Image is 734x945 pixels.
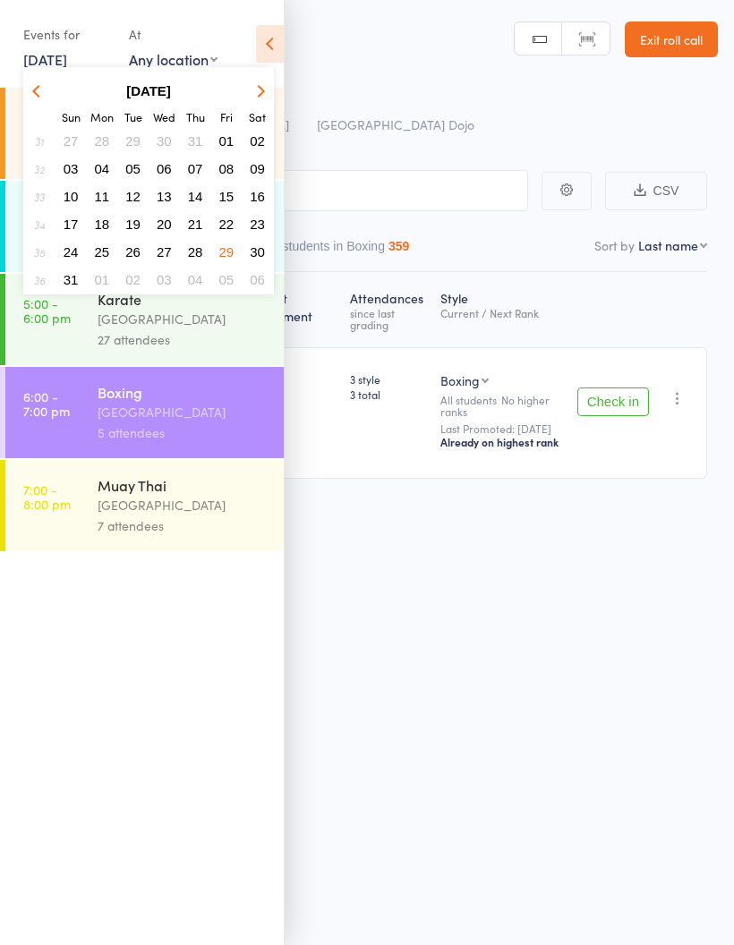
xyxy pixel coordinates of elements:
span: 02 [125,272,141,287]
span: 25 [95,244,110,260]
button: 03 [150,268,178,292]
em: 33 [34,190,45,204]
button: 13 [150,184,178,209]
span: 03 [157,272,172,287]
a: 4:15 -4:45 pmLittle Tigers[GEOGRAPHIC_DATA]12 attendees [5,181,284,272]
button: 04 [182,268,209,292]
button: 21 [182,212,209,236]
small: Wednesday [153,109,175,124]
span: 08 [219,161,235,176]
span: 19 [125,217,141,232]
button: 06 [243,268,271,292]
button: 09 [243,157,271,181]
span: 23 [250,217,265,232]
button: 28 [182,240,209,264]
a: 5:00 -6:00 pmKarate[GEOGRAPHIC_DATA]27 attendees [5,274,284,365]
button: Check in [577,387,649,416]
div: Atten­dances [343,280,434,339]
button: 27 [57,129,85,153]
span: 14 [188,189,203,204]
div: Next Payment [253,280,343,339]
span: 13 [157,189,172,204]
span: 03 [64,161,79,176]
span: 26 [125,244,141,260]
em: 31 [35,134,44,149]
span: No higher ranks [440,392,550,419]
div: 27 attendees [98,329,269,350]
label: Sort by [594,236,635,254]
div: All students [440,394,562,417]
button: 26 [119,240,147,264]
button: 01 [213,129,241,153]
button: 29 [119,129,147,153]
span: 16 [250,189,265,204]
button: 30 [243,240,271,264]
small: Thursday [186,109,205,124]
button: 03 [57,157,85,181]
a: [DATE] [23,49,67,69]
em: 36 [34,273,45,287]
div: [GEOGRAPHIC_DATA] [98,309,269,329]
div: N/A [260,371,336,387]
span: 11 [95,189,110,204]
button: Other students in Boxing359 [248,230,410,271]
span: 21 [188,217,203,232]
span: 3 style [350,371,427,387]
button: 18 [89,212,116,236]
button: 17 [57,212,85,236]
span: 04 [95,161,110,176]
div: Last name [638,236,698,254]
span: 09 [250,161,265,176]
small: Last Promoted: [DATE] [440,422,562,435]
button: 30 [150,129,178,153]
button: 08 [213,157,241,181]
span: 27 [64,133,79,149]
span: 12 [125,189,141,204]
span: 3 total [350,387,427,402]
button: 16 [243,184,271,209]
span: 01 [219,133,235,149]
div: Muay Thai [98,475,269,495]
em: 35 [34,245,45,260]
span: 06 [250,272,265,287]
button: 12 [119,184,147,209]
time: 7:00 - 8:00 pm [23,482,71,511]
span: [GEOGRAPHIC_DATA] Dojo [317,115,474,133]
div: 359 [388,239,409,253]
div: [GEOGRAPHIC_DATA] [98,402,269,422]
span: 30 [250,244,265,260]
span: 31 [64,272,79,287]
span: 15 [219,189,235,204]
a: 7:00 -8:00 pmMuay Thai[GEOGRAPHIC_DATA]7 attendees [5,460,284,551]
span: 22 [219,217,235,232]
button: CSV [605,172,707,210]
a: Exit roll call [625,21,718,57]
button: 14 [182,184,209,209]
span: 28 [188,244,203,260]
button: 02 [119,268,147,292]
button: 10 [57,184,85,209]
div: Style [433,280,569,339]
button: 27 [150,240,178,264]
span: 05 [219,272,235,287]
button: 29 [213,240,241,264]
span: 02 [250,133,265,149]
em: 32 [34,162,45,176]
div: Events for [23,20,111,49]
small: Tuesday [124,109,142,124]
button: 24 [57,240,85,264]
span: 18 [95,217,110,232]
span: 10 [64,189,79,204]
span: 20 [157,217,172,232]
div: 5 attendees [98,422,269,443]
button: 06 [150,157,178,181]
strong: [DATE] [126,83,171,98]
button: 15 [213,184,241,209]
button: 07 [182,157,209,181]
div: Karate [98,289,269,309]
button: 25 [89,240,116,264]
button: 05 [213,268,241,292]
small: Sunday [62,109,81,124]
button: 02 [243,129,271,153]
button: 01 [89,268,116,292]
